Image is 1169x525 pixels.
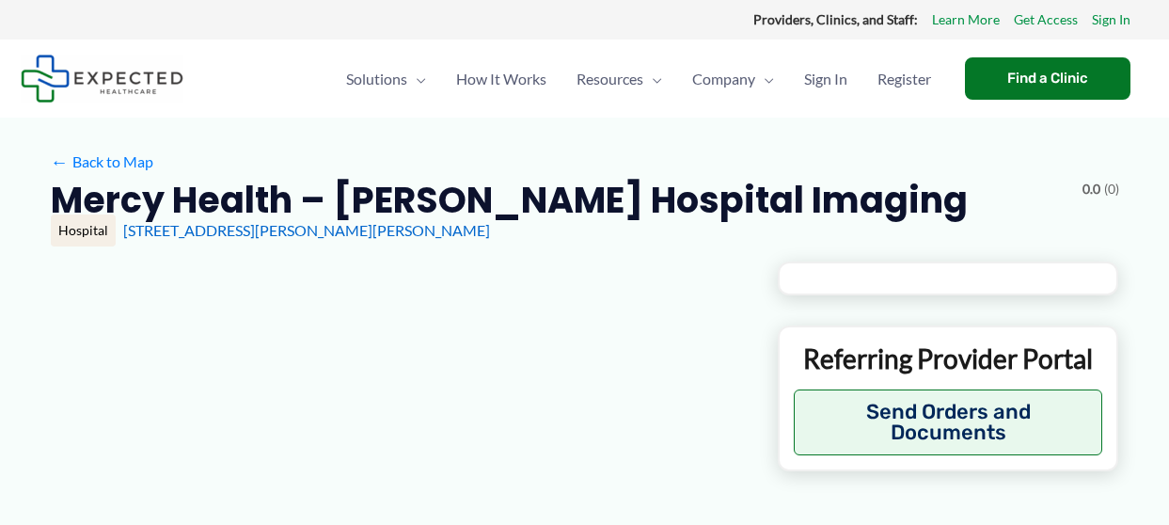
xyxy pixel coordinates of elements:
span: Resources [577,46,643,112]
span: Menu Toggle [643,46,662,112]
span: (0) [1104,177,1119,201]
span: Menu Toggle [755,46,774,112]
a: CompanyMenu Toggle [677,46,789,112]
span: Solutions [346,46,407,112]
a: ←Back to Map [51,148,153,176]
a: Find a Clinic [965,57,1130,100]
span: How It Works [456,46,546,112]
a: Sign In [1092,8,1130,32]
span: 0.0 [1082,177,1100,201]
button: Send Orders and Documents [794,390,1103,455]
h2: Mercy Health – [PERSON_NAME] Hospital Imaging [51,177,968,223]
a: Register [862,46,946,112]
strong: Providers, Clinics, and Staff: [753,11,918,27]
p: Referring Provider Portal [794,342,1103,375]
img: Expected Healthcare Logo - side, dark font, small [21,55,183,103]
span: Menu Toggle [407,46,426,112]
a: Learn More [932,8,1000,32]
nav: Primary Site Navigation [331,46,946,112]
div: Hospital [51,215,116,247]
span: Company [692,46,755,112]
span: Register [877,46,931,112]
a: How It Works [441,46,561,112]
a: Get Access [1014,8,1078,32]
a: ResourcesMenu Toggle [561,46,677,112]
a: SolutionsMenu Toggle [331,46,441,112]
a: [STREET_ADDRESS][PERSON_NAME][PERSON_NAME] [123,221,490,239]
span: Sign In [804,46,847,112]
span: ← [51,152,69,170]
a: Sign In [789,46,862,112]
